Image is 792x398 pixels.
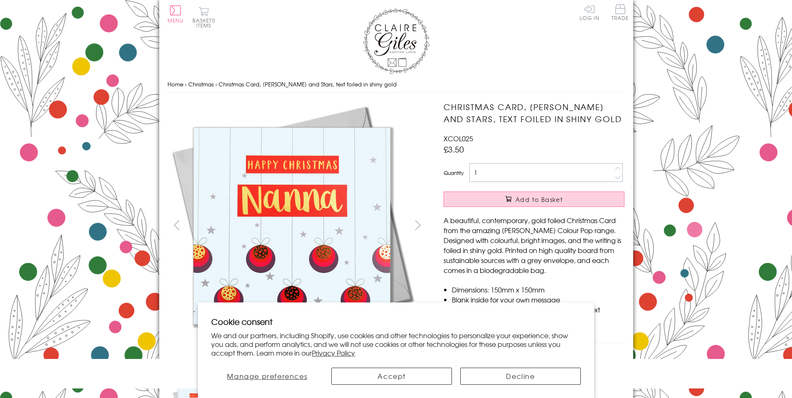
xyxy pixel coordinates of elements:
button: Decline [460,368,581,385]
button: Manage preferences [211,368,323,385]
nav: breadcrumbs [168,76,625,93]
h2: Cookie consent [211,316,581,327]
span: Christmas Card, [PERSON_NAME] and Stars, text foiled in shiny gold [219,80,397,88]
a: Christmas [188,80,214,88]
img: Claire Giles Greetings Cards [363,8,429,74]
button: next [408,216,427,234]
span: £3.50 [444,143,464,155]
button: prev [168,216,186,234]
span: Trade [612,4,629,20]
a: Trade [612,4,629,22]
a: Privacy Policy [312,348,355,358]
p: We and our partners, including Shopify, use cookies and other technologies to personalize your ex... [211,331,581,357]
button: Basket0 items [192,7,215,28]
li: Blank inside for your own message [452,295,624,305]
span: XCOL025 [444,133,473,143]
span: Menu [168,17,184,24]
span: › [185,80,187,88]
span: Add to Basket [516,195,563,204]
li: Dimensions: 150mm x 150mm [452,285,624,295]
span: › [215,80,217,88]
label: Quantity [444,169,464,177]
a: Home [168,80,183,88]
h1: Christmas Card, [PERSON_NAME] and Stars, text foiled in shiny gold [444,101,624,125]
button: Accept [331,368,452,385]
button: Add to Basket [444,192,624,207]
p: A beautiful, contemporary, gold foiled Christmas Card from the amazing [PERSON_NAME] Colour Pop r... [444,215,624,275]
span: 0 items [196,17,215,29]
button: Menu [168,5,184,23]
img: Christmas Card, Nanna Baubles and Stars, text foiled in shiny gold [427,101,676,350]
span: Manage preferences [227,371,307,381]
img: Christmas Card, Nanna Baubles and Stars, text foiled in shiny gold [167,101,417,350]
a: Log In [580,4,600,20]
